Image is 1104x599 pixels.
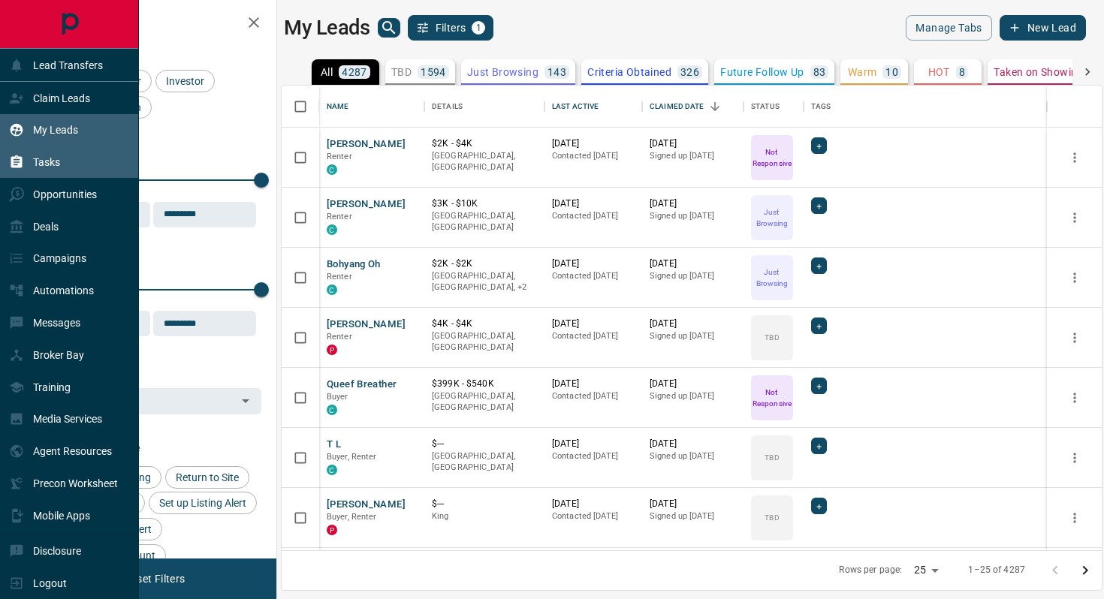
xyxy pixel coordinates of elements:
div: Investor [155,70,215,92]
div: + [811,197,827,214]
button: T L [327,438,341,452]
p: 83 [813,67,826,77]
p: $2K - $2K [432,257,537,270]
p: $4K - $4K [432,318,537,330]
span: + [816,138,822,153]
button: Queef Breather [327,378,397,392]
div: + [811,137,827,154]
div: Name [327,86,349,128]
h1: My Leads [284,16,370,40]
span: Renter [327,212,352,221]
span: Renter [327,332,352,342]
span: + [816,438,822,453]
p: 4287 [342,67,367,77]
p: 1–25 of 4287 [968,564,1025,576]
span: + [816,258,822,273]
p: Just Browsing [753,206,792,229]
p: $3K - $10K [432,197,537,210]
p: Contacted [DATE] [552,450,635,462]
p: [DATE] [552,257,635,270]
button: more [1063,206,1086,229]
p: [DATE] [552,318,635,330]
p: [DATE] [552,378,635,390]
div: condos.ca [327,465,337,475]
button: New Lead [1000,15,1086,41]
div: Set up Listing Alert [149,492,257,514]
p: Not Responsive [753,146,792,169]
p: East End, Toronto [432,270,537,293]
button: [PERSON_NAME] [327,137,406,152]
p: 10 [885,67,898,77]
p: Contacted [DATE] [552,390,635,402]
span: 1 [473,23,484,33]
div: + [811,498,827,514]
p: TBD [765,452,779,463]
div: Claimed Date [650,86,704,128]
button: more [1063,447,1086,469]
div: condos.ca [327,224,337,235]
p: Rows per page: [839,564,902,576]
p: [GEOGRAPHIC_DATA], [GEOGRAPHIC_DATA] [432,330,537,354]
div: + [811,318,827,334]
p: Criteria Obtained [587,67,671,77]
p: [DATE] [552,197,635,210]
p: Signed up [DATE] [650,210,736,222]
span: Renter [327,152,352,161]
span: + [816,318,822,333]
div: Status [744,86,804,128]
p: $2K - $4K [432,137,537,150]
div: property.ca [327,525,337,535]
p: 326 [680,67,699,77]
p: 143 [547,67,566,77]
div: 25 [908,559,944,581]
p: 1594 [421,67,446,77]
div: Last Active [552,86,599,128]
p: Signed up [DATE] [650,330,736,342]
p: [DATE] [650,137,736,150]
p: Just Browsing [467,67,538,77]
p: $399K - $540K [432,378,537,390]
div: + [811,438,827,454]
p: Just Browsing [753,266,792,289]
span: Buyer, Renter [327,512,377,522]
p: [GEOGRAPHIC_DATA], [GEOGRAPHIC_DATA] [432,150,537,173]
button: more [1063,146,1086,169]
button: Manage Tabs [906,15,991,41]
span: Buyer, Renter [327,452,377,462]
div: Tags [804,86,1047,128]
span: Buyer [327,392,348,402]
span: Set up Listing Alert [154,497,252,509]
button: Open [235,390,256,411]
p: Not Responsive [753,387,792,409]
p: Signed up [DATE] [650,510,736,522]
div: condos.ca [327,164,337,175]
div: Details [424,86,544,128]
p: $--- [432,438,537,450]
p: Signed up [DATE] [650,390,736,402]
p: Signed up [DATE] [650,270,736,282]
p: HOT [928,67,950,77]
p: [GEOGRAPHIC_DATA], [GEOGRAPHIC_DATA] [432,390,537,414]
p: [GEOGRAPHIC_DATA], [GEOGRAPHIC_DATA] [432,450,537,474]
button: Reset Filters [114,566,195,591]
p: [DATE] [650,498,736,510]
button: Sort [704,96,725,117]
div: Last Active [544,86,642,128]
button: more [1063,387,1086,409]
p: [DATE] [552,438,635,450]
div: condos.ca [327,405,337,415]
button: Go to next page [1070,555,1100,585]
p: TBD [765,512,779,523]
p: [DATE] [650,257,736,270]
p: $--- [432,498,537,510]
p: [DATE] [650,378,736,390]
p: [DATE] [650,438,736,450]
span: Return to Site [170,471,244,483]
button: more [1063,327,1086,349]
p: [GEOGRAPHIC_DATA], [GEOGRAPHIC_DATA] [432,210,537,233]
div: Tags [811,86,831,128]
button: Filters1 [408,15,494,41]
p: Taken on Showings [994,67,1089,77]
h2: Filters [48,15,261,33]
button: Bohyang Oh [327,257,381,272]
